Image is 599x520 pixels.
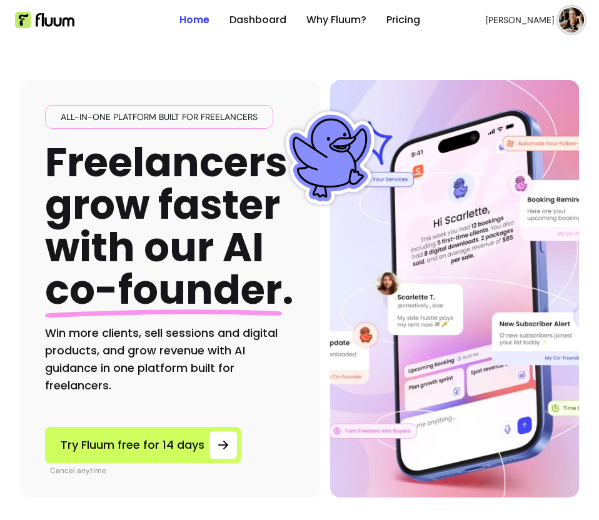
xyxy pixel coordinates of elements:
[15,12,74,28] img: Fluum Logo
[559,7,584,32] img: avatar
[330,80,579,497] img: Illustration of Fluum AI Co-Founder on a smartphone, showing solo business performance insights s...
[45,427,241,463] a: Try Fluum free for 14 days
[45,324,295,394] h2: Win more clients, sell sessions and digital products, and grow revenue with AI guidance in one pl...
[486,14,554,26] span: [PERSON_NAME]
[45,141,294,312] h1: Freelancers grow faster with our AI .
[61,436,204,454] span: Try Fluum free for 14 days
[283,111,377,205] img: Fluum Duck sticker
[45,262,282,317] span: co-founder
[50,466,241,476] p: Cancel anytime
[486,7,584,32] button: avatar[PERSON_NAME]
[179,12,209,27] a: Home
[229,12,286,27] a: Dashboard
[306,12,366,27] a: Why Fluum?
[386,12,420,27] a: Pricing
[56,111,263,123] span: All-in-one platform built for freelancers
